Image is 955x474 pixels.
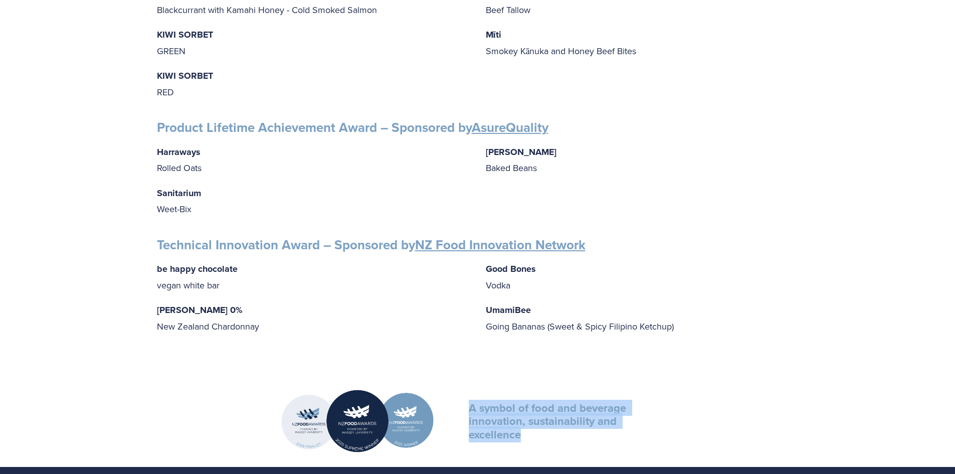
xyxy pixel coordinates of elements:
[157,302,470,334] p: New Zealand Chardonnay
[157,185,470,217] p: Weet-Bix
[486,262,536,275] strong: Good Bones
[486,145,556,159] strong: [PERSON_NAME]
[469,400,629,442] strong: A symbol of food and beverage innovation, sustainability and excellence
[486,261,799,293] p: Vodka
[157,118,548,137] strong: Product Lifetime Achievement Award – Sponsored by
[157,69,213,82] strong: KIWI SORBET
[486,303,531,317] strong: UmamiBee
[157,28,213,41] strong: KIWI SORBET
[157,303,243,317] strong: [PERSON_NAME] 0%
[157,235,586,254] strong: Technical Innovation Award – Sponsored by
[157,27,470,59] p: GREEN
[157,144,470,176] p: Rolled Oats
[157,187,201,200] strong: Sanitarium
[486,27,799,59] p: Smokey Kānuka and Honey Beef Bites
[157,68,470,100] p: RED
[472,118,548,137] a: AsureQuality
[157,262,238,275] strong: be happy chocolate
[157,261,470,293] p: vegan white bar
[486,144,799,176] p: Baked Beans
[415,235,586,254] a: NZ Food Innovation Network
[157,145,201,159] strong: Harraways
[486,302,799,334] p: Going Bananas (Sweet & Spicy Filipino Ketchup)
[486,28,501,41] strong: Mīti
